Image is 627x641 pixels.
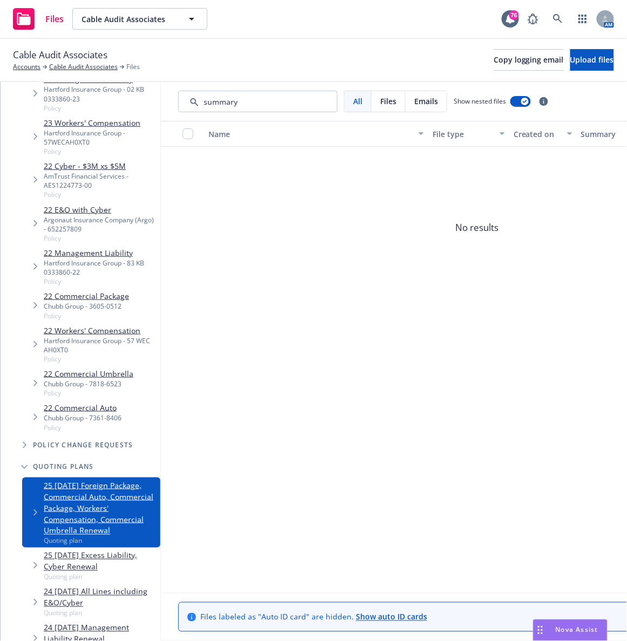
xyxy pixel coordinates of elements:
[509,10,519,20] div: 76
[44,85,156,103] div: Hartford Insurance Group - 02 KB 0333860-23
[44,311,129,320] span: Policy
[183,128,193,139] input: Select all
[44,354,156,364] span: Policy
[44,325,156,336] a: 22 Workers' Compensation
[547,8,569,30] a: Search
[414,96,438,107] span: Emails
[428,121,509,147] button: File type
[45,15,64,23] span: Files
[44,550,156,572] a: 25 [DATE] Excess Liability, Cyber Renewal
[44,147,156,156] span: Policy
[44,258,156,277] div: Hartford Insurance Group - 83 KB 0333860-22
[44,572,156,582] span: Quoting plan
[44,302,129,311] div: Chubb Group - 3605-0512
[44,247,156,258] a: 22 Management Liability
[44,413,122,422] div: Chubb Group - 7361-8406
[44,204,156,215] a: 22 E&O with Cyber
[44,388,133,398] span: Policy
[44,172,156,190] div: AmTrust Financial Services - AES1224773-00
[44,423,122,432] span: Policy
[44,336,156,354] div: Hartford Insurance Group - 57 WEC AH0XT0
[433,128,493,140] div: File type
[454,97,506,106] span: Show nested files
[534,620,547,640] div: Drag to move
[82,13,175,25] span: Cable Audit Associates
[44,402,122,413] a: 22 Commercial Auto
[44,586,156,609] a: 24 [DATE] All Lines including E&O/Cyber
[356,612,427,622] a: Show auto ID cards
[9,4,68,34] a: Files
[178,91,338,112] input: Search by keyword...
[509,121,577,147] button: Created on
[44,104,156,113] span: Policy
[200,611,427,623] span: Files labeled as "Auto ID card" are hidden.
[44,160,156,172] a: 22 Cyber - $3M xs $5M
[44,379,133,388] div: Chubb Group - 7818-6523
[44,190,156,199] span: Policy
[44,368,133,379] a: 22 Commercial Umbrella
[380,96,396,107] span: Files
[494,54,564,65] span: Copy logging email
[13,48,107,62] span: Cable Audit Associates
[72,8,207,30] button: Cable Audit Associates
[33,442,133,448] span: Policy change requests
[353,96,362,107] span: All
[44,277,156,286] span: Policy
[44,128,156,147] div: Hartford Insurance Group - 57WECAH0XT0
[44,536,156,545] span: Quoting plan
[44,117,156,128] a: 23 Workers' Compensation
[126,62,140,72] span: Files
[204,121,428,147] button: Name
[522,8,544,30] a: Report a Bug
[44,215,156,234] div: Argonaut Insurance Company (Argo) - 652257809
[570,49,614,71] button: Upload files
[44,609,156,618] span: Quoting plan
[44,480,156,536] a: 25 [DATE] Foreign Package, Commercial Auto, Commercial Package, Workers' Compensation, Commercial...
[33,463,94,470] span: Quoting plans
[44,234,156,243] span: Policy
[44,290,129,302] a: 22 Commercial Package
[208,128,412,140] div: Name
[13,62,41,72] a: Accounts
[533,619,608,641] button: Nova Assist
[494,49,564,71] button: Copy logging email
[570,54,614,65] span: Upload files
[514,128,561,140] div: Created on
[49,62,118,72] a: Cable Audit Associates
[572,8,594,30] a: Switch app
[556,625,598,635] span: Nova Assist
